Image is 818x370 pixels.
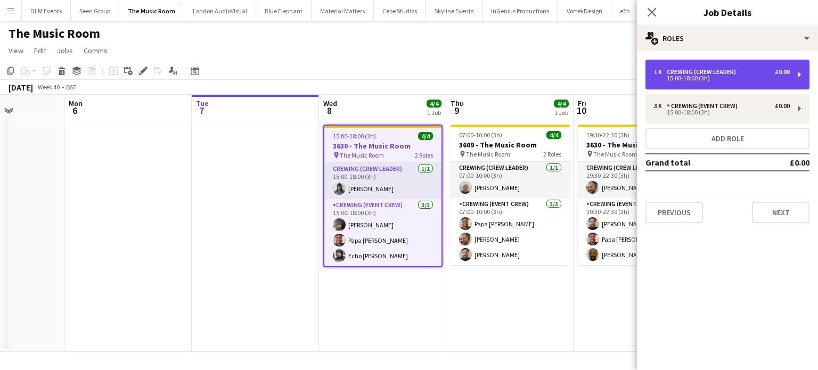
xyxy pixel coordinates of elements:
[667,102,742,110] div: Crewing (Event Crew)
[586,131,629,139] span: 19:30-22:30 (3h)
[759,154,809,171] td: £0.00
[654,110,790,115] div: 15:00-18:00 (3h)
[69,98,83,108] span: Mon
[451,98,464,108] span: Thu
[645,154,759,171] td: Grand total
[593,150,637,158] span: The Music Room
[578,125,697,265] app-job-card: 19:30-22:30 (3h)4/43630 - The Music Room The Music Room2 RolesCrewing (Crew Leader)1/119:30-22:30...
[324,199,441,266] app-card-role: Crewing (Event Crew)3/315:00-18:00 (3h)[PERSON_NAME]Papa [PERSON_NAME]Echo [PERSON_NAME]
[194,104,209,117] span: 7
[57,46,73,55] span: Jobs
[775,102,790,110] div: £0.00
[79,44,112,57] a: Comms
[323,125,443,267] app-job-card: 15:00-18:00 (3h)4/43630 - The Music Room The Music Room2 RolesCrewing (Crew Leader)1/115:00-18:00...
[611,1,639,21] button: e2b
[427,100,441,108] span: 4/4
[578,98,586,108] span: Fri
[558,1,611,21] button: VortekDesign
[22,1,71,21] button: DLM Events
[482,1,558,21] button: InGenius Productions
[654,68,667,76] div: 1 x
[71,1,119,21] button: Seen Group
[196,98,209,108] span: Tue
[667,68,740,76] div: Crewing (Crew Leader)
[578,198,697,265] app-card-role: Crewing (Event Crew)3/319:30-22:30 (3h)[PERSON_NAME]Papa [PERSON_NAME][PERSON_NAME]
[30,44,51,57] a: Edit
[184,1,256,21] button: London AudioVisual
[322,104,337,117] span: 8
[340,151,384,159] span: The Music Room
[451,140,570,150] h3: 3609 - The Music Room
[543,150,561,158] span: 2 Roles
[654,102,667,110] div: 3 x
[554,100,569,108] span: 4/4
[34,46,46,55] span: Edit
[645,202,703,223] button: Previous
[775,68,790,76] div: £0.00
[4,44,28,57] a: View
[67,104,83,117] span: 6
[451,162,570,198] app-card-role: Crewing (Crew Leader)1/107:00-10:00 (3h)[PERSON_NAME]
[9,82,33,93] div: [DATE]
[578,140,697,150] h3: 3630 - The Music Room
[84,46,108,55] span: Comms
[333,132,376,140] span: 15:00-18:00 (3h)
[418,132,433,140] span: 4/4
[119,1,184,21] button: The Music Room
[426,1,482,21] button: Skyline Events
[451,198,570,265] app-card-role: Crewing (Event Crew)3/307:00-10:00 (3h)Papa [PERSON_NAME][PERSON_NAME][PERSON_NAME]
[451,125,570,265] app-job-card: 07:00-10:00 (3h)4/43609 - The Music Room The Music Room2 RolesCrewing (Crew Leader)1/107:00-10:00...
[256,1,312,21] button: Blue Elephant
[427,109,441,117] div: 1 Job
[576,104,586,117] span: 10
[645,128,809,149] button: Add role
[637,5,818,19] h3: Job Details
[578,162,697,198] app-card-role: Crewing (Crew Leader)1/119:30-22:30 (3h)[PERSON_NAME]
[35,83,62,91] span: Week 40
[374,1,426,21] button: Cebe Studios
[449,104,464,117] span: 9
[324,141,441,151] h3: 3630 - The Music Room
[66,83,77,91] div: BST
[312,1,374,21] button: Material Matters
[654,76,790,81] div: 15:00-18:00 (3h)
[546,131,561,139] span: 4/4
[53,44,77,57] a: Jobs
[324,163,441,199] app-card-role: Crewing (Crew Leader)1/115:00-18:00 (3h)[PERSON_NAME]
[752,202,809,223] button: Next
[637,26,818,51] div: Roles
[323,98,337,108] span: Wed
[554,109,568,117] div: 1 Job
[459,131,502,139] span: 07:00-10:00 (3h)
[9,46,23,55] span: View
[9,26,100,42] h1: The Music Room
[415,151,433,159] span: 2 Roles
[466,150,510,158] span: The Music Room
